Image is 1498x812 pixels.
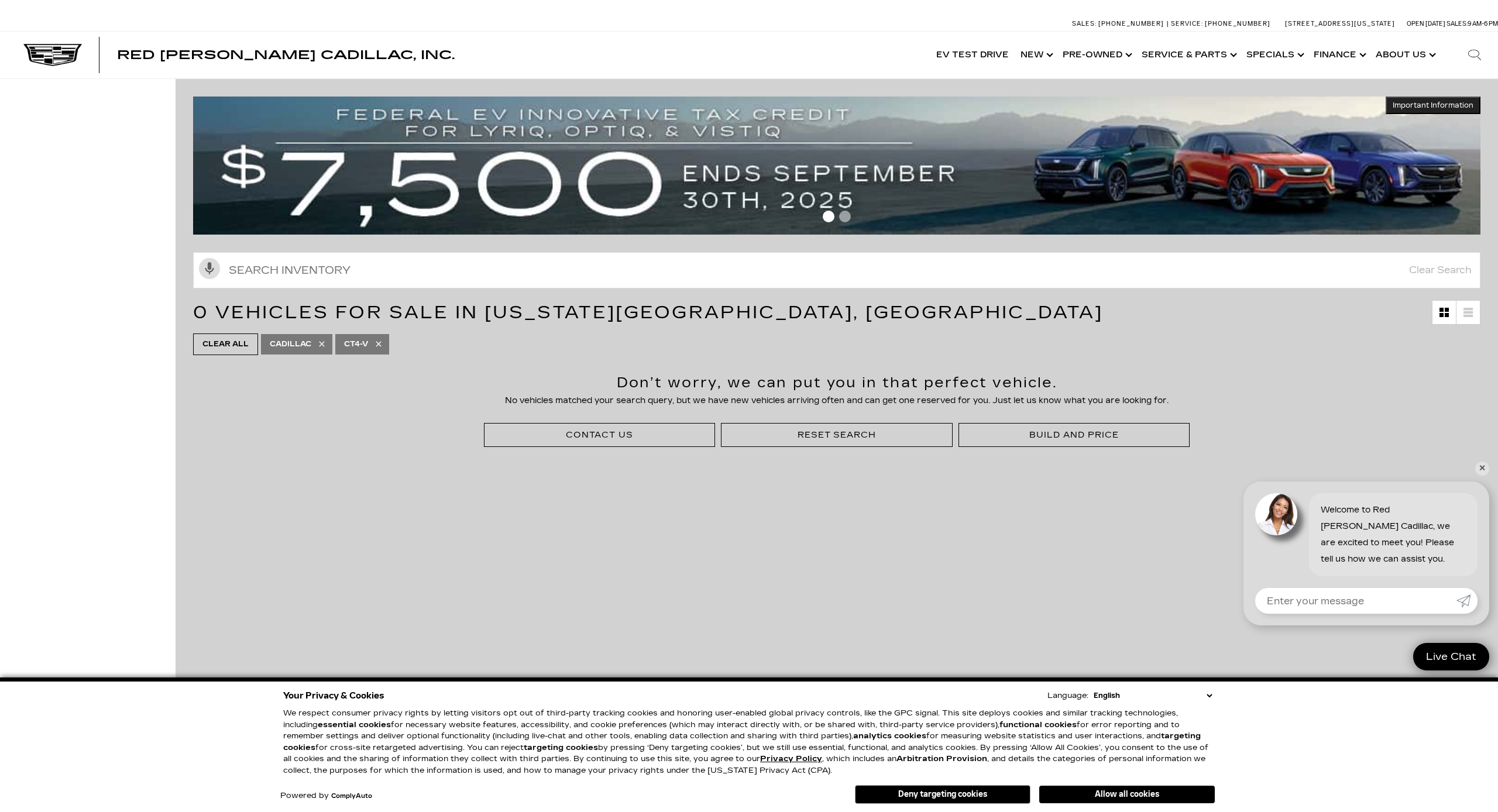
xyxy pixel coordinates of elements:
[193,302,1103,323] span: 0 Vehicles for Sale in [US_STATE][GEOGRAPHIC_DATA], [GEOGRAPHIC_DATA]
[1407,20,1445,27] span: Open [DATE]
[1468,20,1498,27] span: 9 AM-6 PM
[958,423,1190,447] div: Build and Price
[117,49,455,61] a: Red [PERSON_NAME] Cadillac, Inc.
[1205,20,1270,27] span: [PHONE_NUMBER]
[1167,20,1273,27] a: Service: [PHONE_NUMBER]
[1432,301,1456,324] a: Grid View
[270,337,311,352] span: Cadillac
[362,376,1312,390] h2: Don’t worry, we can put you in that perfect vehicle.
[823,211,834,222] span: Go to slide 1
[721,423,953,447] div: Reset Search
[193,97,1480,235] img: vrp-tax-ending-august-version
[484,423,716,447] div: Contact Us
[1386,97,1480,114] button: Important Information
[1241,32,1308,78] a: Specials
[193,252,1480,288] input: Search Inventory
[280,792,372,800] div: Powered by
[1370,32,1439,78] a: About Us
[999,720,1077,730] strong: functional cookies
[853,731,926,741] strong: analytics cookies
[1393,101,1473,110] span: Important Information
[798,429,877,441] div: Reset Search
[1255,493,1297,535] img: Agent profile photo
[1456,588,1478,614] a: Submit
[1255,588,1456,614] input: Enter your message
[524,743,598,752] strong: targeting cookies
[117,48,455,62] span: Red [PERSON_NAME] Cadillac, Inc.
[1285,20,1395,27] a: [STREET_ADDRESS][US_STATE]
[1308,32,1370,78] a: Finance
[1413,643,1489,670] a: Live Chat
[566,429,633,441] div: Contact Us
[930,32,1015,78] a: EV Test Drive
[1072,20,1097,27] span: Sales:
[1451,32,1498,78] div: Search
[199,258,220,279] svg: Click to toggle on voice search
[1171,20,1203,27] span: Service:
[202,337,249,352] span: Clear All
[1015,32,1057,78] a: New
[1309,493,1478,576] div: Welcome to Red [PERSON_NAME] Cadillac, we are excited to meet you! Please tell us how we can assi...
[760,754,822,763] u: Privacy Policy
[1447,20,1468,27] span: Sales:
[1420,650,1482,663] span: Live Chat
[283,708,1215,776] p: We respect consumer privacy rights by letting visitors opt out of third-party tracking cookies an...
[1098,20,1164,27] span: [PHONE_NUMBER]
[1029,429,1118,441] div: Build and Price
[283,687,384,704] span: Your Privacy & Cookies
[344,337,368,352] span: CT4-V
[855,785,1030,804] button: Deny targeting cookies
[283,731,1201,752] strong: targeting cookies
[23,44,82,66] img: Cadillac Dark Logo with Cadillac White Text
[896,754,987,763] strong: Arbitration Provision
[318,720,391,730] strong: essential cookies
[1057,32,1136,78] a: Pre-Owned
[839,211,851,222] span: Go to slide 2
[1136,32,1241,78] a: Service & Parts
[331,793,372,800] a: ComplyAuto
[1091,690,1215,701] select: Language Select
[1039,786,1215,803] button: Allow all cookies
[362,395,1312,405] p: No vehicles matched your search query, but we have new vehicles arriving often and can get one re...
[1072,20,1167,27] a: Sales: [PHONE_NUMBER]
[1047,692,1088,700] div: Language:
